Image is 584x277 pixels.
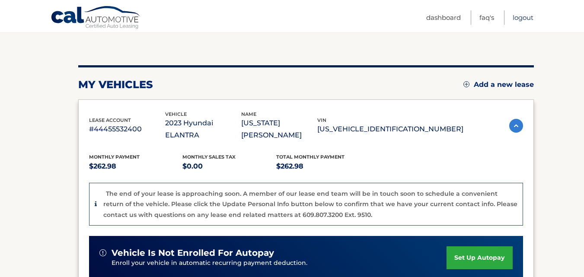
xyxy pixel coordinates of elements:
span: vehicle is not enrolled for autopay [112,248,274,258]
p: [US_VEHICLE_IDENTIFICATION_NUMBER] [317,123,463,135]
span: Monthly sales Tax [182,154,236,160]
span: Total Monthly Payment [276,154,345,160]
span: vin [317,117,326,123]
p: #44455532400 [89,123,165,135]
a: Dashboard [426,10,461,25]
p: [US_STATE][PERSON_NAME] [241,117,317,141]
a: Logout [513,10,533,25]
span: vehicle [165,111,187,117]
a: Add a new lease [463,80,534,89]
p: The end of your lease is approaching soon. A member of our lease end team will be in touch soon t... [103,190,517,219]
h2: my vehicles [78,78,153,91]
p: Enroll your vehicle in automatic recurring payment deduction. [112,258,447,268]
a: set up autopay [447,246,512,269]
span: Monthly Payment [89,154,140,160]
span: name [241,111,256,117]
p: 2023 Hyundai ELANTRA [165,117,241,141]
img: accordion-active.svg [509,119,523,133]
a: Cal Automotive [51,6,141,31]
span: lease account [89,117,131,123]
a: FAQ's [479,10,494,25]
p: $262.98 [89,160,183,172]
img: add.svg [463,81,469,87]
p: $262.98 [276,160,370,172]
p: $0.00 [182,160,276,172]
img: alert-white.svg [99,249,106,256]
